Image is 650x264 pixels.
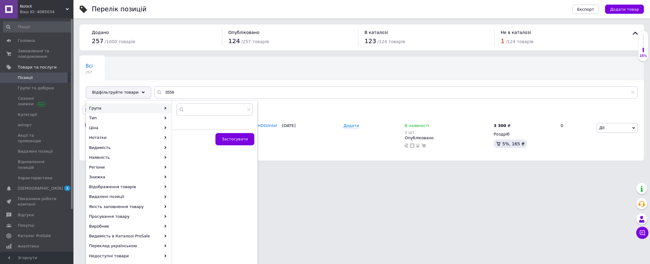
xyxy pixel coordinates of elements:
[18,159,57,170] span: Відновлення позицій
[86,63,93,69] span: Всі
[86,123,171,133] div: Ціна
[572,5,599,14] button: Експорт
[501,30,531,35] span: Не в каталозі
[92,6,147,13] div: Перелік позицій
[18,112,37,117] span: Категорії
[18,149,53,154] span: Видалені позиції
[364,37,376,45] span: 123
[86,133,171,143] div: Нотатки
[86,251,171,261] div: Недоступні товари
[605,5,644,14] button: Додати товар
[86,70,93,75] span: 257
[86,103,171,113] div: Група
[18,244,39,249] span: Аналітика
[343,123,359,128] span: Додати
[18,175,52,181] span: Характеристики
[494,123,506,128] b: 3 300
[18,186,63,191] span: [DEMOGRAPHIC_DATA]
[506,39,533,44] span: / 124 товарів
[20,9,73,15] div: Ваш ID: 4085034
[18,196,57,207] span: Показники роботи компанії
[577,7,594,12] span: Експорт
[86,231,171,241] div: Видимість в Каталозі ProSale
[501,37,505,45] span: 1
[18,38,35,43] span: Головна
[86,212,171,221] div: Просування товару
[18,212,34,218] span: Відгуки
[86,153,171,162] div: Наявність
[241,39,269,44] span: / 257 товарів
[494,123,510,128] div: ₴
[86,143,171,153] div: Видимість
[18,85,54,91] span: Групи та добірки
[92,90,139,95] span: Відфільтруйте товари
[64,186,70,191] span: 1
[228,37,240,45] span: 124
[494,132,555,137] div: Роздріб
[18,96,57,107] span: Сезонні знижки
[18,233,51,239] span: Каталог ProSale
[18,133,57,144] span: Акції та промокоди
[405,123,429,130] span: В наявності
[92,30,109,35] span: Додано
[86,182,171,192] div: Відображення товарів
[86,241,171,251] div: Переклад українською
[3,21,72,32] input: Пошук
[405,135,491,141] div: Опубліковано
[405,130,429,135] div: 1 шт.
[377,39,405,44] span: / 124 товарів
[638,54,648,58] div: 25%
[18,75,33,80] span: Позиції
[18,122,32,128] span: Імпорт
[18,48,57,59] span: Замовлення та повідомлення
[86,192,171,202] div: Видалені позиції
[502,141,525,146] span: 5%, 165 ₴
[86,113,171,123] div: Тип
[86,221,171,231] div: Виробник
[154,86,638,99] input: Пошук по назві позиції, артикулу і пошуковим запитам
[636,227,648,239] button: Чат з покупцем
[86,172,171,182] div: Знижка
[86,162,171,172] div: Регіони
[20,4,66,9] span: NoteX
[228,30,260,35] span: Опубліковано
[281,118,342,161] div: [DATE]
[364,30,388,35] span: В каталозі
[86,202,171,212] div: Якість заповнення товару
[599,125,604,130] span: Дії
[105,39,135,44] span: / 1000 товарів
[18,223,34,228] span: Покупці
[610,7,639,12] span: Додати товар
[222,137,248,141] span: Застосувати
[557,118,595,161] div: 0
[92,37,103,45] span: 257
[215,133,254,145] button: Застосувати
[18,65,57,70] span: Товари та послуги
